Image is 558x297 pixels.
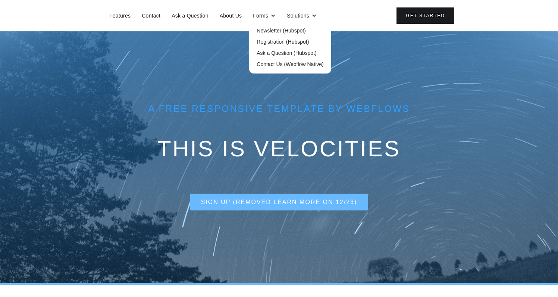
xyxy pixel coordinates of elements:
div: Solutions [283,10,320,21]
h1: This is VelocitIES ‍ [104,138,454,182]
a: Ask a Question [168,11,212,21]
nav: Forms [249,21,331,74]
a: Features [106,11,134,21]
a: Registration (Hubspot) [249,36,331,47]
a: Ask a Question (Hubspot) [249,47,331,59]
a: Contact Us (Webflow Native) [249,59,331,70]
div: Solutions [287,12,309,19]
a: Get Started [396,7,454,24]
div: Forms [253,12,268,19]
a: About Us [216,11,246,21]
div: A free reSPonsive template by webflowS ‍ [104,104,454,123]
a: sign up (removed learn more on 12/23) [190,194,369,210]
a: Newsletter (Hubspot) [249,25,331,36]
div: Forms [249,10,279,21]
a: Contact [138,11,164,21]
